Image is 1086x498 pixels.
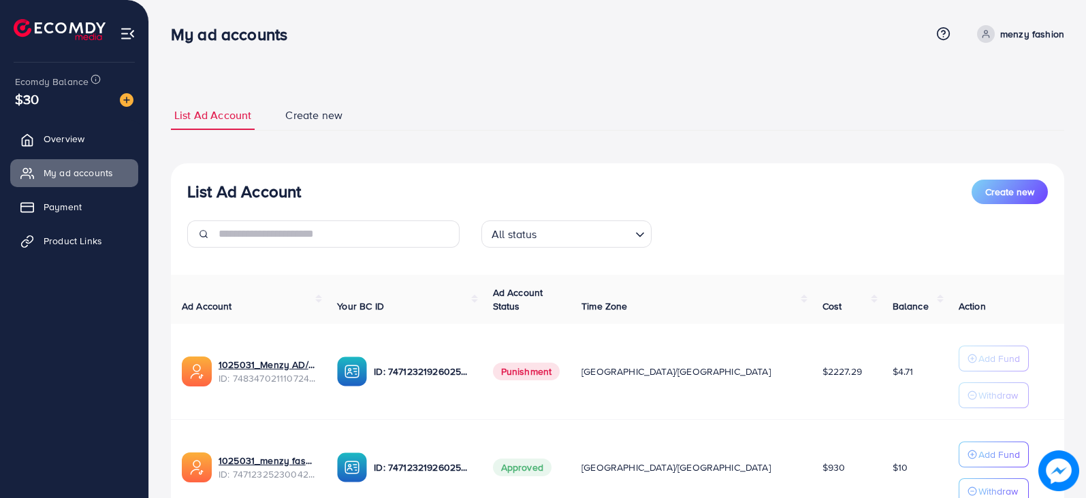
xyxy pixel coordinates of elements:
[182,452,212,482] img: ic-ads-acc.e4c84228.svg
[337,299,384,313] span: Your BC ID
[581,365,771,378] span: [GEOGRAPHIC_DATA]/[GEOGRAPHIC_DATA]
[337,356,367,386] img: ic-ba-acc.ded83a64.svg
[285,107,342,123] span: Create new
[972,180,1048,204] button: Create new
[823,365,862,378] span: $2227.29
[1000,26,1064,42] p: menzy fashion
[120,26,135,41] img: menu
[219,454,315,467] a: 1025031_menzy fashion_1739531882176
[14,19,106,40] img: logo
[44,132,84,146] span: Overview
[541,222,630,244] input: Search for option
[581,461,771,474] span: [GEOGRAPHIC_DATA]/[GEOGRAPHIC_DATA]
[10,227,138,254] a: Product Links
[219,467,315,481] span: ID: 7471232523004248081
[10,193,138,220] a: Payment
[823,299,842,313] span: Cost
[374,459,470,476] p: ID: 7471232192602521601
[493,363,560,380] span: Punishment
[893,461,908,474] span: $10
[978,350,1020,367] p: Add Fund
[182,299,232,313] span: Ad Account
[219,371,315,385] span: ID: 7483470211107242001
[10,125,138,152] a: Overview
[1038,450,1079,491] img: image
[171,24,298,44] h3: My ad accounts
[187,182,301,201] h3: List Ad Account
[374,363,470,380] p: ID: 7471232192602521601
[972,25,1064,43] a: menzy fashion
[493,459,552,476] span: Approved
[893,299,929,313] span: Balance
[120,93,133,107] img: image
[978,387,1018,403] p: Withdraw
[978,446,1020,463] p: Add Fund
[15,89,39,109] span: $30
[219,454,315,482] div: <span class='underline'>1025031_menzy fashion_1739531882176</span></br>7471232523004248081
[219,358,315,386] div: <span class='underline'>1025031_Menzy AD/AC 2_1742381195367</span></br>7483470211107242001
[337,452,367,482] img: ic-ba-acc.ded83a64.svg
[581,299,627,313] span: Time Zone
[959,299,986,313] span: Action
[489,225,540,244] span: All status
[959,346,1029,371] button: Add Fund
[493,286,543,313] span: Ad Account Status
[10,159,138,186] a: My ad accounts
[44,234,102,248] span: Product Links
[959,442,1029,467] button: Add Fund
[15,75,89,88] span: Ecomdy Balance
[182,356,212,386] img: ic-ads-acc.e4c84228.svg
[44,166,113,180] span: My ad accounts
[44,200,82,214] span: Payment
[823,461,846,474] span: $930
[174,107,251,123] span: List Ad Account
[985,185,1034,199] span: Create new
[481,220,652,248] div: Search for option
[219,358,315,371] a: 1025031_Menzy AD/AC 2_1742381195367
[959,382,1029,408] button: Withdraw
[893,365,914,378] span: $4.71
